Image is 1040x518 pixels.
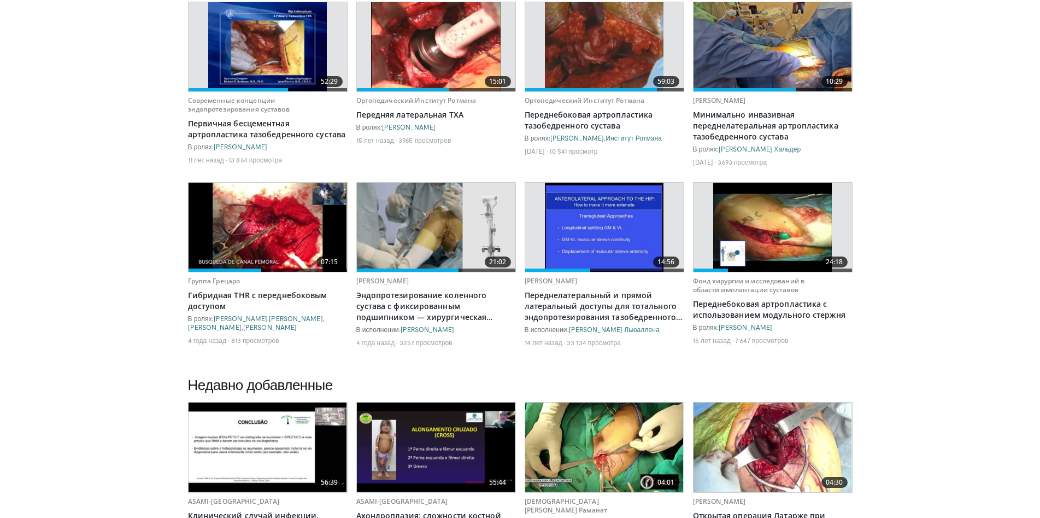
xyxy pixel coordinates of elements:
ya-tr-span: В ролях: [525,134,550,142]
a: ASAMI-[GEOGRAPHIC_DATA] [356,497,448,506]
img: 6e5fd13c-0bf4-4ae3-b7e1-68ea6f1a4359.620x360_q85_upscale.jpg [357,183,515,272]
ya-tr-span: 813 просмотров [231,336,279,344]
a: [PERSON_NAME] [525,276,578,286]
span: 59:03 [653,76,679,87]
a: 55:44 [357,403,515,492]
span: 56:39 [316,477,343,488]
a: [PERSON_NAME] [188,323,242,331]
ya-tr-span: 10 541 просмотр [549,147,597,155]
a: Современные концепции эндопротезирования суставов [188,96,290,114]
a: 15:01 [357,2,515,91]
a: [PERSON_NAME] [382,123,436,131]
ya-tr-span: , [267,315,269,322]
a: 10:29 [694,2,852,91]
ya-tr-span: 4 года назад [188,336,227,344]
ya-tr-span: В исполнении: [525,325,569,333]
a: Гибридная THR с переднебоковым доступом [188,290,348,312]
a: Переднелатеральный и прямой латеральный доступы для тотального эндопротезирования тазобедренного ... [525,290,684,323]
ya-tr-span: 3257 просмотров [399,339,453,346]
img: c2f644dc-a967-485d-903d-283ce6bc3929.620x360_q85_upscale.jpg [525,403,684,492]
ya-tr-span: Переднебоковая артропластика с использованием модульного стержня [693,299,845,320]
ya-tr-span: В исполнении: [356,325,401,333]
img: 6f58ab04-ed40-41c4-b757-bde5181defe5.620x360_q85_upscale.jpg [189,183,347,272]
span: 04:30 [821,477,848,488]
ya-tr-span: Переднебоковая артропластика тазобедренного сустава [525,109,653,131]
a: [PERSON_NAME] [550,134,604,142]
ya-tr-span: [PERSON_NAME] [269,315,322,322]
a: Передняя латеральная ТХА [356,109,516,120]
a: [PERSON_NAME] Хальдер [719,145,801,153]
a: Группа Грецаро [188,276,240,286]
ya-tr-span: 15 лет назад [356,136,394,144]
ya-tr-span: [PERSON_NAME] [719,323,772,331]
a: [PERSON_NAME] [693,96,746,105]
a: Институт Ротмана [606,134,662,142]
ya-tr-span: Недавно добавленные [188,376,333,393]
a: Фонд хирургии и исследований в области имплантации суставов [693,276,805,294]
ya-tr-span: 14 лет назад [525,339,562,346]
span: 04:01 [653,477,679,488]
span: 15:01 [485,76,511,87]
ya-tr-span: [PERSON_NAME] [243,323,297,331]
a: 52:29 [189,2,347,91]
ya-tr-span: 13 864 просмотра [228,156,282,164]
ya-tr-span: В ролях: [188,315,214,322]
a: [PERSON_NAME] Льюаллена [569,325,660,333]
a: 07:15 [189,183,347,272]
span: 24:18 [821,257,848,267]
a: 21:02 [357,183,515,272]
ya-tr-span: 3693 просмотра [718,158,767,166]
a: 56:39 [189,403,347,492]
ya-tr-span: Ортопедический Институт Ротмана [525,96,645,105]
img: 7827b68c-edda-4073-a757-b2e2fb0a5246.620x360_q85_upscale.jpg [189,403,347,492]
ya-tr-span: Передняя латеральная ТХА [356,109,463,120]
img: 628649_3.png.620x360_q85_upscale.jpg [545,2,663,91]
ya-tr-span: 11 лет назад [188,156,224,164]
a: 59:03 [525,2,684,91]
ya-tr-span: , [242,323,243,331]
ya-tr-span: 33 134 просмотра [567,339,621,346]
span: 21:02 [485,257,511,267]
ya-tr-span: 3965 просмотров [398,136,451,144]
a: Переднебоковая артропластика тазобедренного сустава [525,109,684,131]
a: [PERSON_NAME] [214,143,267,150]
ya-tr-span: 7 647 просмотров [735,336,788,344]
a: 04:01 [525,403,684,492]
ya-tr-span: [PERSON_NAME] [356,276,409,286]
img: 4f04f8da-ca63-4189-bead-98c0224bb99a.620x360_q85_upscale.jpg [208,2,327,91]
ya-tr-span: Гибридная THR с переднебоковым доступом [188,290,327,311]
img: cbff06ea-3a46-44ac-a545-31caee9df9e0.620x360_q85_upscale.jpg [694,2,852,91]
ya-tr-span: В ролях: [693,145,719,153]
ya-tr-span: [DATE] [693,158,714,166]
ya-tr-span: В ролях: [693,323,719,331]
ya-tr-span: ASAMI-[GEOGRAPHIC_DATA] [188,497,280,506]
img: 2b2da37e-a9b6-423e-b87e-b89ec568d167.620x360_q85_upscale.jpg [694,403,852,492]
a: Минимально инвазивная переднелатеральная артропластика тазобедренного сустава [693,109,853,142]
a: [PERSON_NAME] [693,497,746,506]
a: 14:56 [525,183,684,272]
ya-tr-span: Минимально инвазивная переднелатеральная артропластика тазобедренного сустава [693,109,838,142]
img: Picture_15_4.png.620x360_q85_upscale.jpg [371,2,501,91]
a: [DEMOGRAPHIC_DATA][PERSON_NAME] Раманат [525,497,608,515]
a: Ортопедический Институт Ротмана [356,96,477,105]
ya-tr-span: [DATE] [525,147,545,155]
ya-tr-span: , [323,315,325,322]
a: Эндопротезирование коленного сустава с фиксированным подшипником — хирургическая техника [356,290,516,323]
a: [PERSON_NAME] [401,325,454,333]
span: 10:29 [821,76,848,87]
a: Переднебоковая артропластика с использованием модульного стержня [693,299,853,321]
a: [PERSON_NAME] [214,315,267,322]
